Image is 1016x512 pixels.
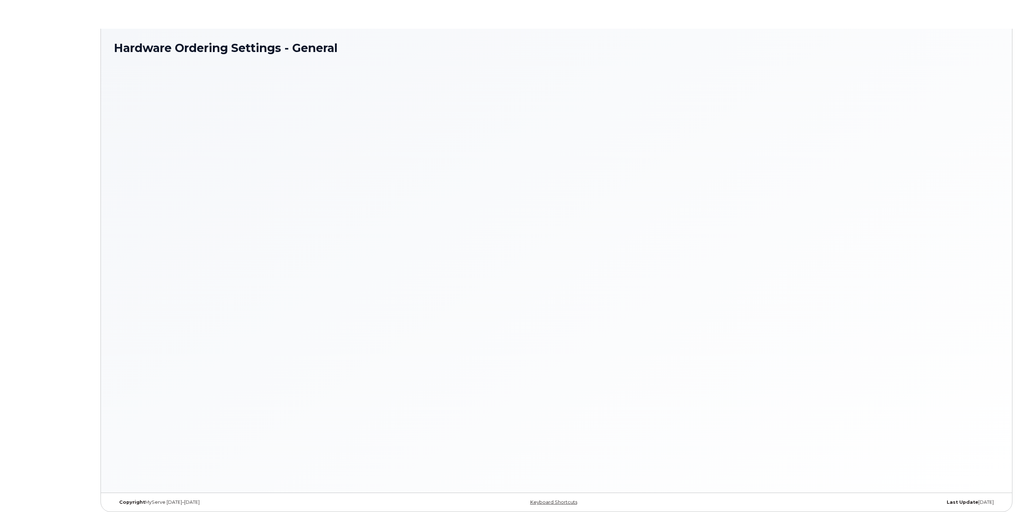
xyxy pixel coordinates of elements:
[530,499,577,505] a: Keyboard Shortcuts
[114,499,409,505] div: MyServe [DATE]–[DATE]
[947,499,978,505] strong: Last Update
[119,499,145,505] strong: Copyright
[114,42,999,54] h1: Hardware Ordering Settings - General
[704,499,999,505] div: [DATE]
